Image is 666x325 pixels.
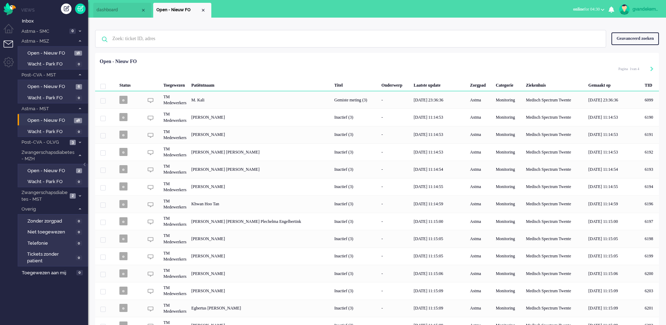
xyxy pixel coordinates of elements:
div: 6199 [642,248,659,265]
div: 6192 [642,143,659,161]
li: Admin menu [4,57,19,73]
span: 16 [74,51,82,56]
div: [DATE] 11:14:53 [586,108,642,126]
div: - [379,195,411,213]
div: - [379,213,411,230]
div: 6197 [95,213,659,230]
div: TM Medewerkers [161,248,189,265]
div: Inactief (3) [332,108,379,126]
div: TM Medewerkers [161,195,189,213]
div: Khwan Hoo Tan [189,195,332,213]
div: TM Medewerkers [161,108,189,126]
div: Monitoring [493,91,524,108]
div: Astma [467,178,493,195]
a: Open - Nieuw FO 2 [20,167,87,174]
div: Inactief (3) [332,213,379,230]
div: Medisch Spectrum Twente [523,178,586,195]
span: Astma - MST [20,106,75,112]
img: ic_chat_grey.svg [148,219,154,225]
div: - [379,300,411,317]
div: Astma [467,126,493,143]
span: Open - Nieuw FO [156,7,200,13]
div: - [379,143,411,161]
div: [DATE] 11:15:05 [411,248,467,265]
div: 6196 [642,195,659,213]
div: 6199 [95,248,659,265]
div: Medisch Spectrum Twente [523,91,586,108]
span: 3 [70,140,76,145]
div: [PERSON_NAME] [189,230,332,247]
div: [DATE] 11:14:53 [586,126,642,143]
span: Overig [20,206,75,213]
div: Ziekenhuis [523,77,586,91]
div: Medisch Spectrum Twente [523,230,586,247]
a: Open - Nieuw FO 6 [20,82,87,90]
span: Zwangerschapsdiabetes - MST [20,189,68,202]
a: Telefonie 0 [20,239,87,247]
span: online [573,7,584,12]
span: 2 [76,168,82,174]
div: - [379,248,411,265]
div: Monitoring [493,126,524,143]
div: [DATE] 11:15:00 [411,213,467,230]
li: View [153,3,211,18]
div: [PERSON_NAME] [189,108,332,126]
div: [DATE] 11:15:09 [586,300,642,317]
img: ic_chat_grey.svg [148,271,154,277]
span: o [119,200,127,208]
div: [DATE] 11:15:09 [586,282,642,299]
div: Medisch Spectrum Twente [523,282,586,299]
span: o [119,217,127,225]
span: o [119,148,127,156]
div: 6198 [95,230,659,247]
div: Monitoring [493,213,524,230]
img: ic_chat_grey.svg [148,254,154,260]
div: - [379,108,411,126]
span: o [119,113,127,121]
div: Geavanceerd zoeken [611,32,659,45]
span: 0 [76,230,82,235]
div: Medisch Spectrum Twente [523,161,586,178]
div: 6197 [642,213,659,230]
a: Open - Nieuw FO 48 [20,116,87,124]
span: 0 [76,179,82,185]
div: 6099 [642,91,659,108]
div: Astma [467,265,493,282]
div: Inactief (3) [332,178,379,195]
div: 6201 [642,300,659,317]
div: Astma [467,282,493,299]
a: Quick Ticket [75,4,86,14]
div: Inactief (3) [332,161,379,178]
div: Monitoring [493,108,524,126]
span: Astma - MSZ [20,38,75,45]
div: M. Kali [189,91,332,108]
div: Inactief (3) [332,230,379,247]
span: 0 [76,255,82,261]
img: ic_chat_grey.svg [148,132,154,138]
div: 6201 [95,300,659,317]
span: 6 [76,84,82,89]
div: [DATE] 11:14:54 [586,161,642,178]
div: Monitoring [493,195,524,213]
div: Inactief (3) [332,126,379,143]
div: 6194 [642,178,659,195]
li: Dashboard menu [4,24,19,40]
div: [DATE] 11:14:53 [411,108,467,126]
div: [DATE] 23:36:36 [411,91,467,108]
li: Dashboard [93,3,151,18]
span: 0 [76,95,82,101]
div: Medisch Spectrum Twente [523,265,586,282]
div: [DATE] 11:14:59 [411,195,467,213]
a: Wacht - Park FO 0 [20,127,87,135]
div: Patiëntnaam [189,77,332,91]
div: Astma [467,300,493,317]
div: - [379,265,411,282]
img: ic_chat_grey.svg [148,306,154,312]
div: Pagination [618,63,654,74]
span: Post-CVA - OLVG [20,139,68,146]
div: [PERSON_NAME] [189,282,332,299]
div: Monitoring [493,265,524,282]
div: Gemiste meting (3) [332,91,379,108]
div: Laatste update [411,77,467,91]
span: Open - Nieuw FO [27,83,74,90]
